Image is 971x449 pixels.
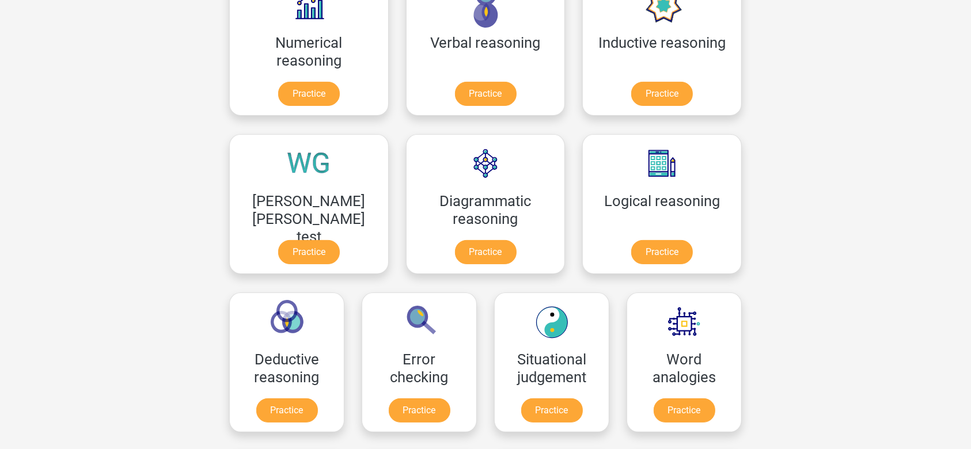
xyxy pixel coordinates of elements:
a: Practice [455,82,517,106]
a: Practice [256,398,318,423]
a: Practice [389,398,450,423]
a: Practice [278,82,340,106]
a: Practice [631,240,693,264]
a: Practice [654,398,715,423]
a: Practice [455,240,517,264]
a: Practice [278,240,340,264]
a: Practice [521,398,583,423]
a: Practice [631,82,693,106]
